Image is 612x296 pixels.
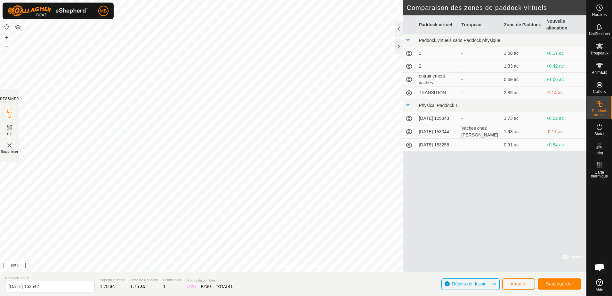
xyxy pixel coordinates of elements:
[306,263,333,269] a: Contactez-nous
[544,139,586,152] td: +0.84 ac
[228,284,233,289] span: 41
[14,23,22,31] button: Couches de carte
[416,15,459,34] th: Paddock virtuel
[590,51,608,55] span: Troupeaux
[3,23,11,31] button: Réinitialiser la carte
[501,73,544,86] td: 0.69 ac
[416,86,459,99] td: TRANSITION
[544,112,586,125] td: +0.02 ac
[461,142,499,148] div: -
[187,283,196,290] div: IZ
[501,47,544,60] td: 1.58 ac
[544,47,586,60] td: +0.17 ac
[589,32,610,36] span: Notifications
[501,112,544,125] td: 1.73 ac
[130,284,145,289] span: 1.75 ac
[594,132,604,136] span: Statut
[163,284,165,289] span: 1
[459,15,501,34] th: Troupeau
[416,112,459,125] td: [DATE] 105343
[588,170,610,178] span: Carte thermique
[538,278,581,290] button: Sauvegarder
[501,60,544,73] td: 1.33 ac
[546,281,573,286] span: Sauvegarder
[8,5,88,17] img: Logo Gallagher
[100,8,107,14] span: MB
[8,114,12,119] span: IZ
[590,258,609,277] div: Ouvrir le chat
[163,277,182,283] span: Points d'eau
[461,76,499,83] div: -
[461,89,499,96] div: -
[100,277,125,283] span: Superficie totale
[592,13,607,17] span: Horaires
[461,125,499,138] div: Vaches chez [PERSON_NAME]
[461,63,499,70] div: -
[254,263,298,269] a: Politique de confidentialité
[416,47,459,60] td: 1
[511,281,527,286] span: Annuler
[501,86,544,99] td: 2.89 ac
[206,284,211,289] span: 30
[593,90,606,94] span: Colliers
[588,109,610,117] span: Paddock virtuels
[130,277,158,283] span: Zone de Paddock
[416,73,459,86] td: entrainement vaches
[7,132,12,136] span: EZ
[191,284,196,289] span: 25
[544,15,586,34] th: Nouvelle allocation
[501,125,544,139] td: 1.93 ac
[201,283,211,290] div: EZ
[461,115,499,122] div: -
[461,50,499,57] div: -
[452,281,486,286] span: Règles de dessin
[187,278,233,283] span: Points disponibles
[407,4,586,12] h2: Comparaison des zones de paddock virtuels
[100,284,115,289] span: 1.78 ac
[544,86,586,99] td: -1.14 ac
[416,60,459,73] td: 2
[544,60,586,73] td: +0.42 ac
[544,73,586,86] td: +1.06 ac
[419,103,458,108] span: Physical Paddock 1
[544,125,586,139] td: -0.17 ac
[595,151,603,155] span: Infra
[592,70,607,74] span: Animaux
[587,276,612,294] a: Aide
[3,42,11,50] button: –
[501,15,544,34] th: Zone de Paddock
[5,275,95,281] span: Paddock virtuel
[416,139,459,152] td: [DATE] 153256
[1,149,18,154] span: Supprimer
[6,142,13,149] img: Paddock virtuel
[595,288,603,292] span: Aide
[416,125,459,139] td: [DATE] 153044
[501,139,544,152] td: 0.91 ac
[502,278,535,290] button: Annuler
[216,283,233,290] div: TOTAL
[3,34,11,41] button: +
[419,38,500,43] span: Paddock virtuels sans Paddock physique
